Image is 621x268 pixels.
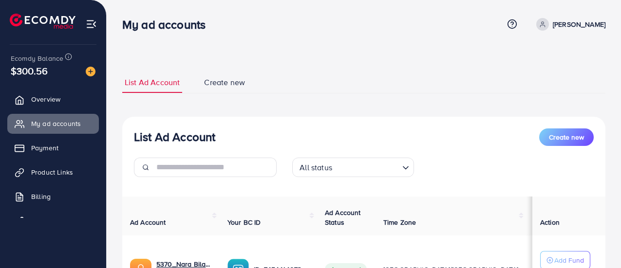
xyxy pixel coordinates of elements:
[554,254,584,266] p: Add Fund
[7,89,99,109] a: Overview
[31,192,51,201] span: Billing
[31,216,83,226] span: Affiliate Program
[11,54,63,63] span: Ecomdy Balance
[7,187,99,206] a: Billing
[11,64,48,78] span: $300.56
[10,14,75,29] img: logo
[31,119,81,128] span: My ad accounts
[7,162,99,182] a: Product Links
[539,128,594,146] button: Create new
[383,217,416,227] span: Time Zone
[553,18,605,30] p: [PERSON_NAME]
[540,217,560,227] span: Action
[204,77,245,88] span: Create new
[31,143,58,153] span: Payment
[86,67,95,76] img: image
[31,94,60,104] span: Overview
[31,167,73,177] span: Product Links
[532,18,605,31] a: [PERSON_NAME]
[134,130,215,144] h3: List Ad Account
[335,159,398,175] input: Search for option
[549,132,584,142] span: Create new
[580,224,614,261] iframe: Chat
[7,211,99,231] a: Affiliate Program
[86,18,97,30] img: menu
[7,114,99,133] a: My ad accounts
[130,217,166,227] span: Ad Account
[227,217,261,227] span: Your BC ID
[298,161,334,175] span: All status
[292,158,414,177] div: Search for option
[7,138,99,158] a: Payment
[125,77,180,88] span: List Ad Account
[122,18,213,32] h3: My ad accounts
[325,208,361,227] span: Ad Account Status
